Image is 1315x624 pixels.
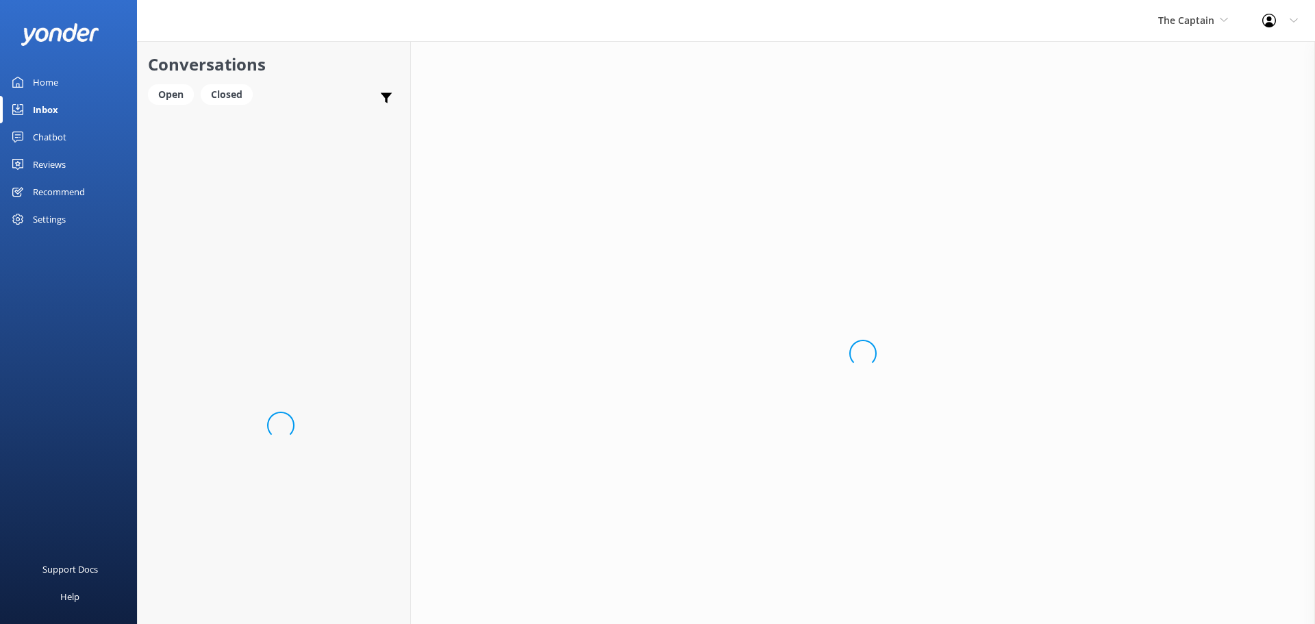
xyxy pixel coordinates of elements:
div: Help [60,583,79,610]
img: yonder-white-logo.png [21,23,99,46]
h2: Conversations [148,51,400,77]
span: The Captain [1158,14,1214,27]
a: Closed [201,86,260,101]
div: Chatbot [33,123,66,151]
div: Open [148,84,194,105]
div: Recommend [33,178,85,205]
div: Inbox [33,96,58,123]
div: Reviews [33,151,66,178]
a: Open [148,86,201,101]
div: Support Docs [42,556,98,583]
div: Closed [201,84,253,105]
div: Settings [33,205,66,233]
div: Home [33,68,58,96]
